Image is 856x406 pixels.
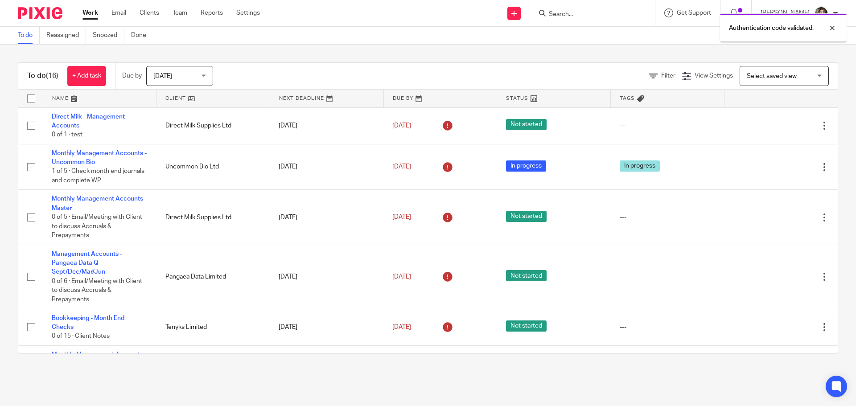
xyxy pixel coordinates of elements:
[620,160,660,172] span: In progress
[392,324,411,330] span: [DATE]
[620,272,716,281] div: ---
[506,119,547,130] span: Not started
[270,245,383,309] td: [DATE]
[506,160,546,172] span: In progress
[620,213,716,222] div: ---
[140,8,159,17] a: Clients
[201,8,223,17] a: Reports
[506,270,547,281] span: Not started
[46,27,86,44] a: Reassigned
[52,352,147,367] a: Monthly Management Accounts - Uncommon Bio
[156,107,270,144] td: Direct Milk Supplies Ltd
[52,131,82,138] span: 0 of 1 · test
[620,121,716,130] div: ---
[392,164,411,170] span: [DATE]
[270,190,383,245] td: [DATE]
[18,27,40,44] a: To do
[270,107,383,144] td: [DATE]
[46,72,58,79] span: (16)
[122,71,142,80] p: Due by
[392,274,411,280] span: [DATE]
[173,8,187,17] a: Team
[729,24,814,33] p: Authentication code validated.
[392,123,411,129] span: [DATE]
[52,315,124,330] a: Bookkeeping - Month End Checks
[156,190,270,245] td: Direct Milk Supplies Ltd
[18,7,62,19] img: Pixie
[52,114,125,129] a: Direct Milk - Management Accounts
[695,73,733,79] span: View Settings
[156,245,270,309] td: Pangaea Data Limited
[506,320,547,332] span: Not started
[27,71,58,81] h1: To do
[620,96,635,101] span: Tags
[52,214,142,238] span: 0 of 5 · Email/Meeting with Client to discuss Accruals & Prepayments
[814,6,828,21] img: 1530183611242%20(1).jpg
[156,309,270,345] td: Tenyks Limited
[52,251,122,275] a: Management Accounts - Pangaea Data Q Sept/Dec/Mar/Jun
[52,168,144,184] span: 1 of 5 · Check month end journals and complete WP
[156,345,270,400] td: Uncommon Bio Ltd
[392,214,411,220] span: [DATE]
[156,144,270,190] td: Uncommon Bio Ltd
[93,27,124,44] a: Snoozed
[236,8,260,17] a: Settings
[131,27,153,44] a: Done
[620,323,716,332] div: ---
[153,73,172,79] span: [DATE]
[52,196,147,211] a: Monthly Management Accounts - Master
[661,73,675,79] span: Filter
[270,309,383,345] td: [DATE]
[111,8,126,17] a: Email
[82,8,98,17] a: Work
[52,333,110,339] span: 0 of 15 · Client Notes
[52,278,142,303] span: 0 of 6 · Email/Meeting with Client to discuss Accruals & Prepayments
[67,66,106,86] a: + Add task
[747,73,797,79] span: Select saved view
[52,150,147,165] a: Monthly Management Accounts - Uncommon Bio
[270,345,383,400] td: [DATE]
[506,211,547,222] span: Not started
[270,144,383,190] td: [DATE]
